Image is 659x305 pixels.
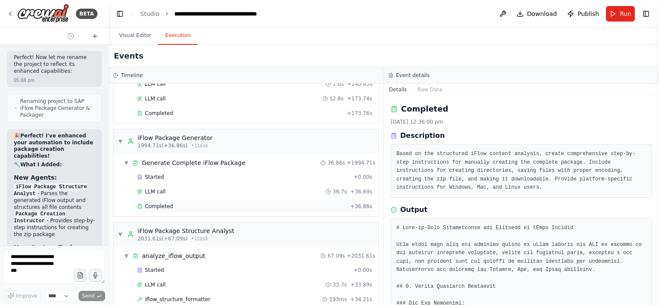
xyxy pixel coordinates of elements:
[14,244,75,251] strong: New Custom Tool:
[396,72,430,79] h3: Event details
[145,296,210,303] span: iflow_structure_formatter
[112,27,158,45] button: Visual Editor
[145,203,173,210] span: Completed
[191,142,208,149] span: • 1 task
[89,269,102,282] button: Click to speak your automation idea
[401,103,448,115] h2: Completed
[347,252,375,259] span: + 2031.61s
[333,281,347,288] span: 33.7s
[140,10,160,17] a: Studio
[14,162,95,168] h2: 🔧
[333,188,347,195] span: 36.7s
[347,81,372,87] span: + 140.63s
[350,203,372,210] span: + 36.86s
[158,27,198,45] button: Execution
[16,293,37,299] span: Improve
[350,296,372,303] span: + 34.21s
[138,142,188,149] span: 1994.71s (+36.86s)
[138,227,234,235] div: iFlow Package Structure Analyst
[17,4,69,23] img: Logo
[14,54,95,75] p: Perfect! Now let me rename the project to reflect its enhanced capabilities:
[350,188,372,195] span: + 36.69s
[78,291,105,301] button: Send
[138,134,213,142] div: iFlow Package Generator
[145,95,166,102] span: LLM call
[347,95,372,102] span: + 173.74s
[577,9,599,18] span: Publish
[333,81,343,87] span: 1.6s
[3,290,41,302] button: Improve
[513,6,561,22] button: Download
[145,281,166,288] span: LLM call
[145,188,166,195] span: LLM call
[140,9,271,18] nav: breadcrumb
[76,9,97,19] div: BETA
[412,84,448,96] button: Raw Data
[327,252,345,259] span: 67.09s
[396,150,646,192] pre: Based on the structured iFlow content analysis, create comprehensive step-by-step instructions fo...
[14,210,65,225] code: Package Creation Instructor
[14,133,93,159] strong: Perfect! I've enhanced your automation to include package creation capabilities!
[391,118,652,125] div: [DATE] 12:36:00 pm
[350,281,372,288] span: + 33.89s
[145,110,173,117] span: Completed
[347,110,372,117] span: + 173.76s
[20,98,94,118] span: Renaming project to SAP iFlow Package Generator & Packager
[14,184,95,211] li: - Parses the generated iFlow output and structures all file contents
[118,138,123,145] span: ▼
[82,293,95,299] span: Send
[114,50,143,62] h2: Events
[564,6,603,22] button: Publish
[14,211,95,238] li: - Provides step-by-step instructions for creating the zip package
[329,296,347,303] span: 193ms
[145,81,166,87] span: LLM call
[329,95,344,102] span: 12.8s
[400,205,427,215] h3: Output
[114,8,126,20] button: Hide left sidebar
[142,159,245,167] span: Generate Complete iFlow Package
[347,159,375,166] span: + 1994.71s
[620,9,631,18] span: Run
[145,174,164,181] span: Started
[74,269,87,282] button: Upload files
[527,9,557,18] span: Download
[118,231,123,238] span: ▼
[354,174,372,181] span: + 0.00s
[327,159,345,166] span: 36.86s
[124,252,129,259] span: ▼
[400,131,445,141] h3: Description
[384,84,412,96] button: Details
[14,133,95,159] p: 🎉
[20,162,62,168] strong: What I Added:
[14,174,57,181] strong: New Agents:
[88,31,102,41] button: Start a new chat
[14,77,35,84] div: 05:08 pm
[145,267,164,274] span: Started
[14,183,87,198] code: iFlow Package Structure Analyst
[142,252,205,260] span: analyze_iflow_output
[64,31,85,41] button: Switch to previous chat
[640,8,652,20] button: Show right sidebar
[354,267,372,274] span: + 0.00s
[124,159,129,166] span: ▼
[191,235,208,242] span: • 1 task
[138,235,188,242] span: 2031.61s (+67.09s)
[606,6,635,22] button: Run
[121,72,143,79] h3: Timeline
